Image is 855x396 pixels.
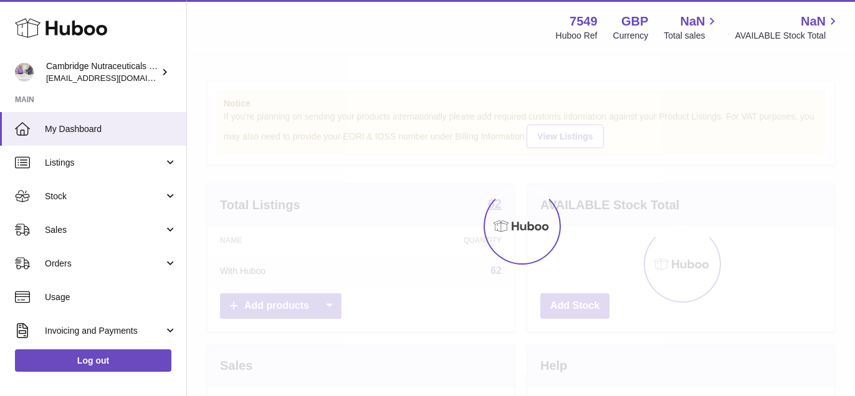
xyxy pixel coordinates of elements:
[664,30,719,42] span: Total sales
[570,13,598,30] strong: 7549
[735,30,840,42] span: AVAILABLE Stock Total
[556,30,598,42] div: Huboo Ref
[801,13,826,30] span: NaN
[45,224,164,236] span: Sales
[15,63,34,82] img: qvc@camnutra.com
[45,123,177,135] span: My Dashboard
[621,13,648,30] strong: GBP
[45,191,164,202] span: Stock
[46,73,183,83] span: [EMAIL_ADDRESS][DOMAIN_NAME]
[613,30,649,42] div: Currency
[45,258,164,270] span: Orders
[664,13,719,42] a: NaN Total sales
[45,291,177,303] span: Usage
[15,349,171,372] a: Log out
[46,60,158,84] div: Cambridge Nutraceuticals Ltd
[45,325,164,337] span: Invoicing and Payments
[45,157,164,169] span: Listings
[680,13,705,30] span: NaN
[735,13,840,42] a: NaN AVAILABLE Stock Total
